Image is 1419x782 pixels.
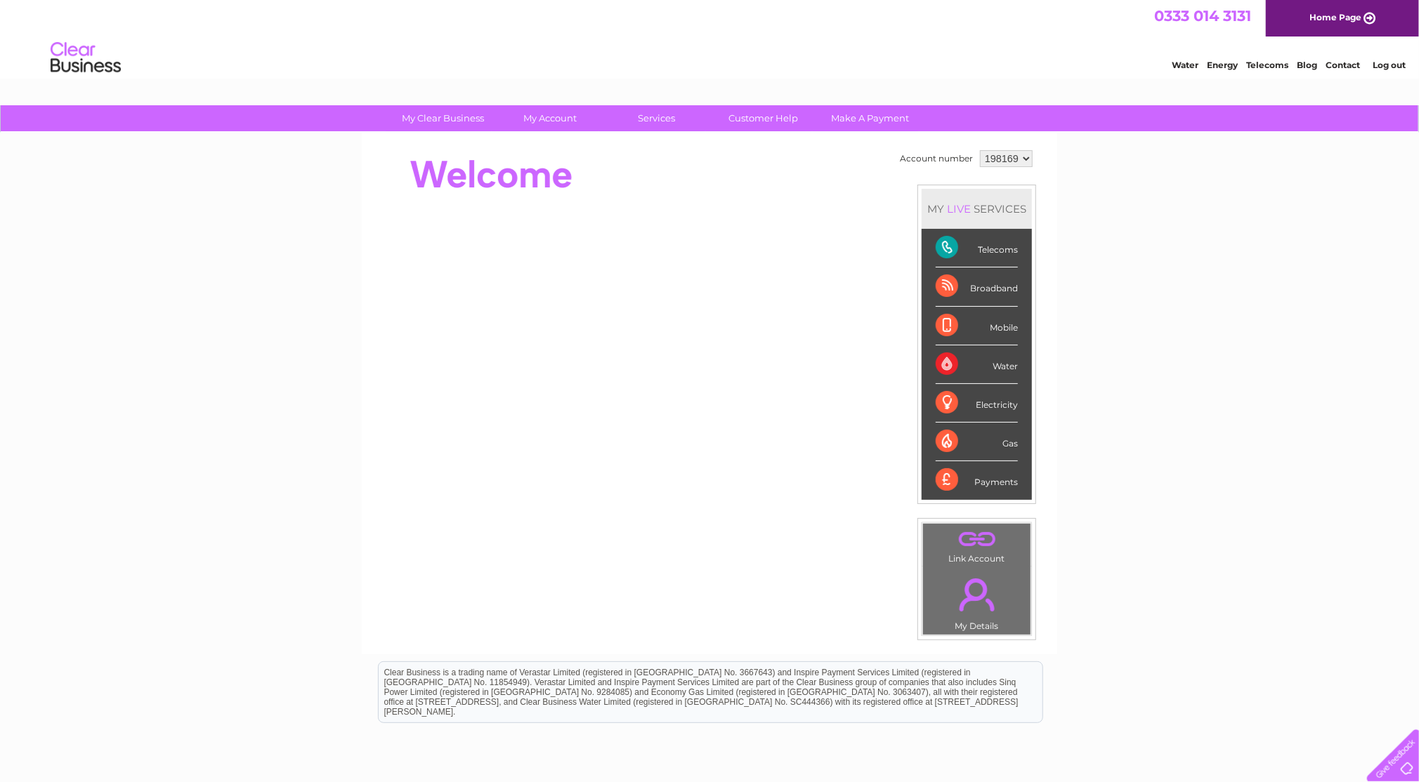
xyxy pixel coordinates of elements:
[1326,60,1360,70] a: Contact
[936,267,1018,306] div: Broadband
[379,8,1042,68] div: Clear Business is a trading name of Verastar Limited (registered in [GEOGRAPHIC_DATA] No. 3667643...
[1297,60,1317,70] a: Blog
[896,147,976,171] td: Account number
[492,105,608,131] a: My Account
[1154,7,1251,25] a: 0333 014 3131
[936,307,1018,345] div: Mobile
[813,105,929,131] a: Make A Payment
[927,570,1027,619] a: .
[927,527,1027,552] a: .
[936,423,1018,461] div: Gas
[1246,60,1288,70] a: Telecoms
[50,37,122,79] img: logo.png
[936,461,1018,499] div: Payments
[922,523,1031,567] td: Link Account
[1207,60,1238,70] a: Energy
[1373,60,1406,70] a: Log out
[1172,60,1198,70] a: Water
[922,189,1032,229] div: MY SERVICES
[599,105,715,131] a: Services
[936,345,1018,384] div: Water
[706,105,822,131] a: Customer Help
[386,105,502,131] a: My Clear Business
[936,384,1018,423] div: Electricity
[936,229,1018,267] div: Telecoms
[944,202,974,216] div: LIVE
[922,566,1031,635] td: My Details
